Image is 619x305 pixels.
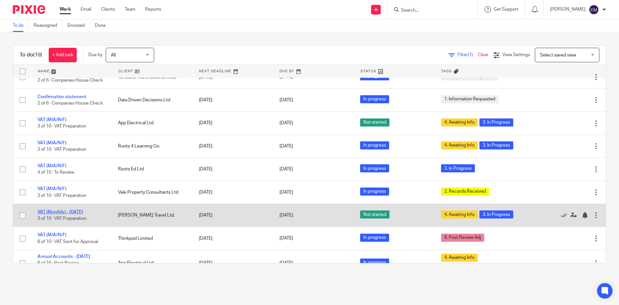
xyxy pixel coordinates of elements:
span: 3. In Progress [479,210,513,219]
a: Confirmation statement [37,95,86,99]
a: VAT (M/A/N/F) [37,164,66,168]
span: 8 of 16 · Post Review Adjustments [37,261,79,272]
span: In progress [360,188,389,196]
span: 2 of 6 · Companies House Check [37,78,103,83]
span: 3. In Progress [479,118,513,127]
td: [DATE] [192,158,273,181]
td: App Electrical Ltd [112,112,192,135]
a: VAT (M/A/N/F) [37,117,66,122]
span: (1) [468,53,473,57]
span: 3 of 10 · VAT Preparation [37,147,86,152]
td: App Electrical Ltd [112,250,192,276]
span: 4 of 10 · To Review [37,170,74,175]
a: Annual Accounts - [DATE] [37,254,90,259]
td: Vale Property Consultants Ltd [112,181,192,204]
span: 2 of 6 · Companies House Check [37,101,103,106]
p: [PERSON_NAME] [550,6,585,13]
span: 4. Awaiting Info [441,141,478,149]
span: Tags [441,69,452,73]
span: 4. Awaiting Info [441,210,478,219]
span: 3 of 10 · VAT Preparation [37,193,86,198]
a: Snoozed [67,19,90,32]
span: 2. Records Received [441,188,489,196]
span: 6. Post Review Adj [441,234,484,242]
span: (19) [33,52,42,57]
span: 3. In Progress [441,164,475,172]
span: Get Support [494,7,518,12]
td: [DATE] [192,112,273,135]
a: Done [95,19,111,32]
span: 4. Awaiting Info [441,254,478,262]
td: Thinkpod Limited [112,227,192,250]
td: [DATE] [192,88,273,111]
span: [DATE] [280,167,293,171]
span: 3 of 10 · VAT Preparation [37,216,86,221]
span: [DATE] [280,121,293,125]
td: [DATE] [192,250,273,276]
a: Clear [478,53,488,57]
a: Work [60,6,71,13]
span: [DATE] [280,190,293,195]
td: Roots 4 Learning Cic [112,135,192,158]
td: [DATE] [192,181,273,204]
a: VAT (M/A/N/F) [37,141,66,145]
span: [DATE] [280,98,293,102]
img: svg%3E [589,5,599,15]
span: [DATE] [280,261,293,266]
span: View Settings [502,53,530,57]
span: 1. Information Requested [441,95,498,103]
a: Reassigned [34,19,62,32]
p: Due by [88,52,103,58]
span: 4. Awaiting Info [441,118,478,127]
span: [DATE] [280,213,293,218]
a: Mark as done [561,212,570,219]
span: 3. In Progress [479,141,513,149]
a: Clients [101,6,115,13]
a: To do [13,19,29,32]
a: Team [125,6,135,13]
span: In progress [360,259,389,267]
span: 6 of 10 · VAT Sent for Approval [37,239,98,244]
span: In progress [360,141,389,149]
span: 3 of 10 · VAT Preparation [37,124,86,129]
span: In progress [360,234,389,242]
input: Search [400,8,458,14]
h1: To do [20,52,42,58]
span: Select saved view [540,53,576,57]
a: VAT (M/A/N/F) [37,187,66,191]
a: VAT (M/A/N/F) [37,233,66,237]
td: [DATE] [192,204,273,227]
img: Pixie [13,5,45,14]
td: [DATE] [192,135,273,158]
td: Roots Ed Ltd [112,158,192,181]
td: [PERSON_NAME] Travel Ltd. [112,204,192,227]
a: + Add task [49,48,77,62]
span: In progress [360,95,389,103]
span: Not started [360,210,389,219]
a: Reports [145,6,161,13]
td: Data Driven Decisions Ltd [112,88,192,111]
span: In progress [360,164,389,172]
span: [DATE] [280,236,293,241]
td: [DATE] [192,227,273,250]
a: VAT (Monthly) - [DATE] [37,210,83,214]
span: [DATE] [280,144,293,148]
span: [DATE] [280,75,293,79]
span: Filter [457,53,478,57]
span: All [111,53,116,57]
a: Email [81,6,91,13]
span: Not started [360,118,389,127]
